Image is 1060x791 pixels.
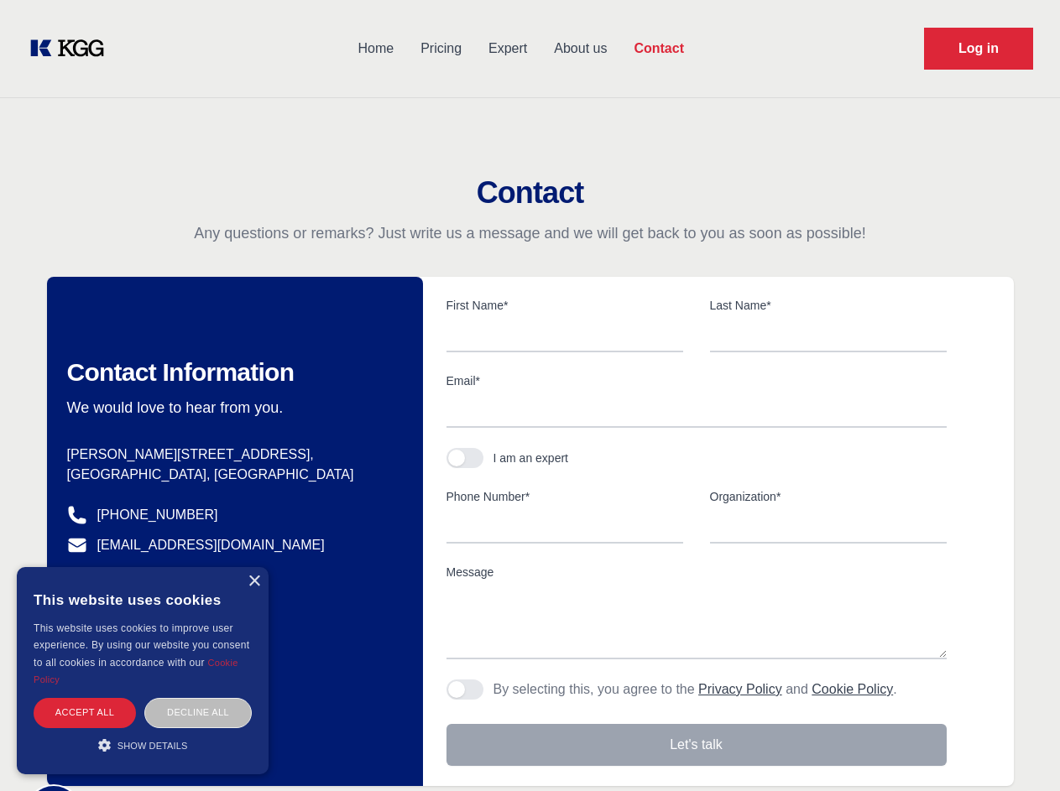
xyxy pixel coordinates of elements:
a: Cookie Policy [812,682,893,696]
div: This website uses cookies [34,580,252,620]
a: About us [540,27,620,70]
p: We would love to hear from you. [67,398,396,418]
div: Decline all [144,698,252,727]
iframe: Chat Widget [976,710,1060,791]
a: Pricing [407,27,475,70]
p: [PERSON_NAME][STREET_ADDRESS], [67,445,396,465]
a: Privacy Policy [698,682,782,696]
p: By selecting this, you agree to the and . [493,679,897,700]
a: Contact [620,27,697,70]
h2: Contact Information [67,357,396,388]
p: Any questions or remarks? Just write us a message and we will get back to you as soon as possible! [20,223,1040,243]
p: [GEOGRAPHIC_DATA], [GEOGRAPHIC_DATA] [67,465,396,485]
a: Expert [475,27,540,70]
label: Last Name* [710,297,947,314]
a: [PHONE_NUMBER] [97,505,218,525]
span: Show details [117,741,188,751]
div: Close [248,575,260,588]
label: Phone Number* [446,488,683,505]
a: Cookie Policy [34,658,238,684]
label: First Name* [446,297,683,314]
h2: Contact [20,176,1040,210]
div: Show details [34,736,252,753]
label: Message [446,564,947,580]
button: Let's talk [446,724,947,766]
span: This website uses cookies to improve user experience. By using our website you consent to all coo... [34,622,249,669]
a: KOL Knowledge Platform: Talk to Key External Experts (KEE) [27,35,117,62]
a: @knowledgegategroup [67,565,234,585]
a: Home [344,27,407,70]
label: Organization* [710,488,947,505]
a: Request Demo [924,28,1033,70]
div: I am an expert [493,450,569,466]
div: Accept all [34,698,136,727]
label: Email* [446,372,947,389]
a: [EMAIL_ADDRESS][DOMAIN_NAME] [97,535,325,555]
